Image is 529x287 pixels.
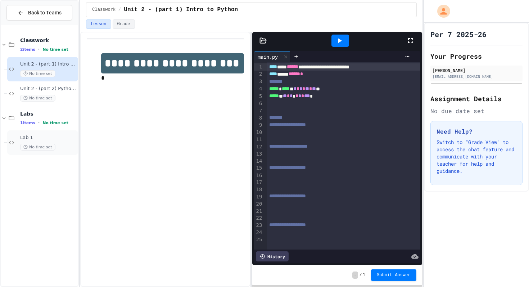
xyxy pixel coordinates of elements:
div: 14 [254,158,263,165]
div: main.py [254,53,281,60]
div: 15 [254,165,263,172]
span: • [38,46,40,52]
div: main.py [254,51,290,62]
div: 10 [254,129,263,136]
div: 24 [254,229,263,236]
span: Unit 2 - (part 1) Intro to Python [124,5,238,14]
div: 7 [254,107,263,115]
div: 22 [254,215,263,222]
div: 9 [254,122,263,129]
div: My Account [430,3,452,19]
div: 8 [254,115,263,122]
span: Back to Teams [28,9,62,17]
span: No time set [20,70,55,77]
span: / [118,7,121,13]
div: 13 [254,151,263,158]
div: 20 [254,201,263,208]
div: No due date set [430,107,523,115]
span: • [38,120,40,126]
span: Submit Answer [377,272,411,278]
div: 2 [254,71,263,78]
span: Labs [20,111,77,117]
button: Grade [113,19,135,29]
div: 3 [254,78,263,85]
div: 4 [254,85,263,93]
span: No time set [20,95,55,102]
div: History [256,251,289,261]
span: - [352,272,358,279]
div: 25 [254,236,263,243]
span: Classwork [20,37,77,44]
div: 23 [254,222,263,229]
h2: Your Progress [430,51,523,61]
div: 1 [254,63,263,71]
span: No time set [42,121,68,125]
span: No time set [42,47,68,52]
span: 1 items [20,121,35,125]
div: [PERSON_NAME] [433,67,520,73]
p: Switch to "Grade View" to access the chat feature and communicate with your teacher for help and ... [437,139,516,175]
span: 1 [363,272,365,278]
div: 11 [254,136,263,143]
button: Submit Answer [371,269,416,281]
button: Lesson [86,19,111,29]
div: 17 [254,179,263,186]
span: Unit 2 - (part 1) Intro to Python [20,61,77,67]
div: 19 [254,193,263,201]
div: 18 [254,186,263,193]
div: 21 [254,208,263,215]
span: Lab 1 [20,135,77,141]
button: Back to Teams [6,5,72,21]
div: 16 [254,172,263,179]
div: 12 [254,143,263,151]
span: 2 items [20,47,35,52]
h2: Assignment Details [430,94,523,104]
span: Classwork [92,7,116,13]
span: / [360,272,362,278]
div: 6 [254,100,263,107]
h1: Per 7 2025-26 [430,29,487,39]
div: 5 [254,93,263,100]
h3: Need Help? [437,127,516,136]
span: Unit 2 - (part 2) Python Practice [20,86,77,92]
div: [EMAIL_ADDRESS][DOMAIN_NAME] [433,74,520,79]
span: No time set [20,144,55,151]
